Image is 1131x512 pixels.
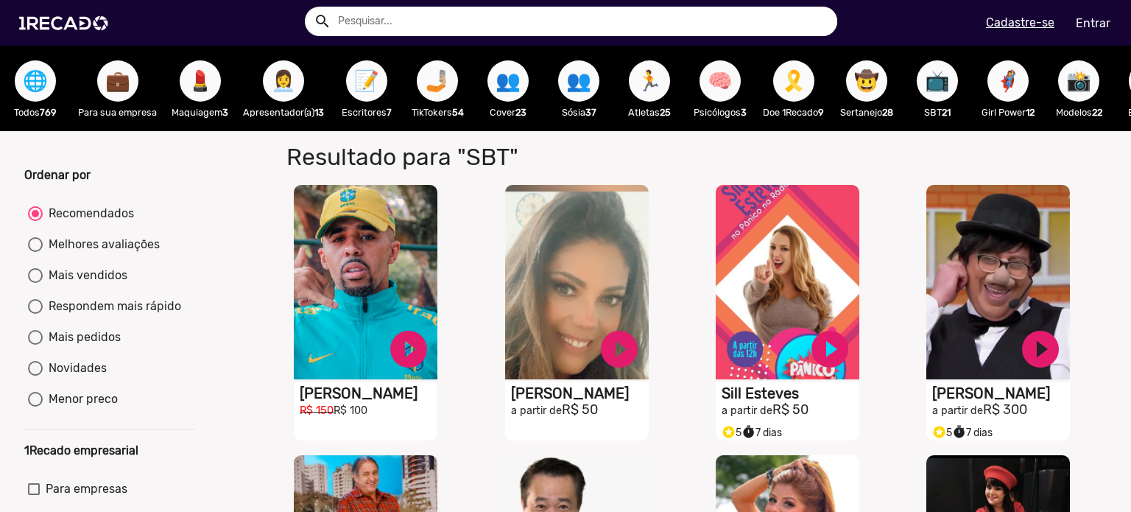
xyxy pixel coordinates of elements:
h1: [PERSON_NAME] [932,385,1070,402]
a: play_circle_filled [597,327,641,371]
small: a partir de [511,404,562,417]
button: 🧠 [700,60,741,102]
b: 3 [222,107,228,118]
p: Sertanejo [839,105,895,119]
b: 22 [1092,107,1102,118]
small: timer [741,425,755,439]
h2: R$ 300 [932,402,1070,418]
span: 5 [932,427,952,439]
span: 👩‍💼 [271,60,296,102]
button: 👥 [487,60,529,102]
button: Example home icon [309,7,334,33]
a: Entrar [1066,10,1120,36]
small: a partir de [722,404,772,417]
small: R$ 150 [300,404,334,417]
span: 📺 [925,60,950,102]
p: Doe 1Recado [763,105,824,119]
b: 28 [882,107,893,118]
button: 💼 [97,60,138,102]
span: 💄 [188,60,213,102]
b: Ordenar por [24,168,91,182]
b: 23 [515,107,526,118]
div: Mais pedidos [43,329,121,346]
span: 🧠 [708,60,733,102]
span: 5 [722,427,741,439]
span: Para empresas [46,480,127,498]
button: 🌐 [15,60,56,102]
i: timer [952,421,966,439]
video: S1RECADO vídeos dedicados para fãs e empresas [505,185,649,379]
b: 13 [314,107,324,118]
span: 🤳🏼 [425,60,450,102]
i: timer [741,421,755,439]
small: R$ 100 [334,404,367,417]
button: 📸 [1058,60,1099,102]
u: Cadastre-se [986,15,1054,29]
b: 1Recado empresarial [24,443,138,457]
h1: [PERSON_NAME] [300,385,437,402]
a: play_circle_filled [808,327,852,371]
small: stars [932,425,946,439]
p: Todos [7,105,63,119]
button: 👩‍💼 [263,60,304,102]
p: Sósia [551,105,607,119]
a: play_circle_filled [387,327,431,371]
b: 769 [40,107,57,118]
button: 🤳🏼 [417,60,458,102]
i: Selo super talento [722,421,736,439]
button: 🎗️ [773,60,814,102]
button: 📝 [346,60,387,102]
b: 54 [452,107,464,118]
b: 21 [942,107,951,118]
span: 👥 [496,60,521,102]
button: 👥 [558,60,599,102]
i: Selo super talento [932,421,946,439]
b: 37 [585,107,596,118]
p: Psicólogos [692,105,748,119]
div: Mais vendidos [43,267,127,284]
p: Para sua empresa [78,105,157,119]
h1: Sill Esteves [722,385,859,402]
div: Menor preco [43,390,118,408]
p: TikTokers [409,105,465,119]
div: Novidades [43,360,107,377]
span: 🌐 [23,60,48,102]
p: SBT [909,105,965,119]
div: Respondem mais rápido [43,298,181,315]
button: 🦸‍♀️ [987,60,1029,102]
b: 25 [660,107,671,118]
p: Escritores [339,105,395,119]
span: 7 dias [952,427,993,439]
span: 🤠 [854,60,879,102]
small: timer [952,425,966,439]
b: 3 [741,107,747,118]
span: 👥 [566,60,591,102]
h1: Resultado para "SBT" [275,143,815,171]
button: 🏃 [629,60,670,102]
input: Pesquisar... [327,7,837,36]
button: 💄 [180,60,221,102]
span: 🏃 [637,60,662,102]
button: 📺 [917,60,958,102]
h1: [PERSON_NAME] [511,385,649,402]
p: Atletas [621,105,677,119]
span: 7 dias [741,427,782,439]
small: a partir de [932,404,983,417]
span: 💼 [105,60,130,102]
b: 12 [1026,107,1035,118]
h2: R$ 50 [722,402,859,418]
b: 7 [387,107,392,118]
span: 📸 [1066,60,1091,102]
h2: R$ 50 [511,402,649,418]
p: Modelos [1051,105,1107,119]
span: 📝 [354,60,379,102]
small: stars [722,425,736,439]
video: S1RECADO vídeos dedicados para fãs e empresas [716,185,859,379]
span: 🎗️ [781,60,806,102]
p: Girl Power [980,105,1036,119]
b: 9 [818,107,824,118]
button: 🤠 [846,60,887,102]
mat-icon: Example home icon [314,13,331,30]
video: S1RECADO vídeos dedicados para fãs e empresas [294,185,437,379]
div: Melhores avaliações [43,236,160,253]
